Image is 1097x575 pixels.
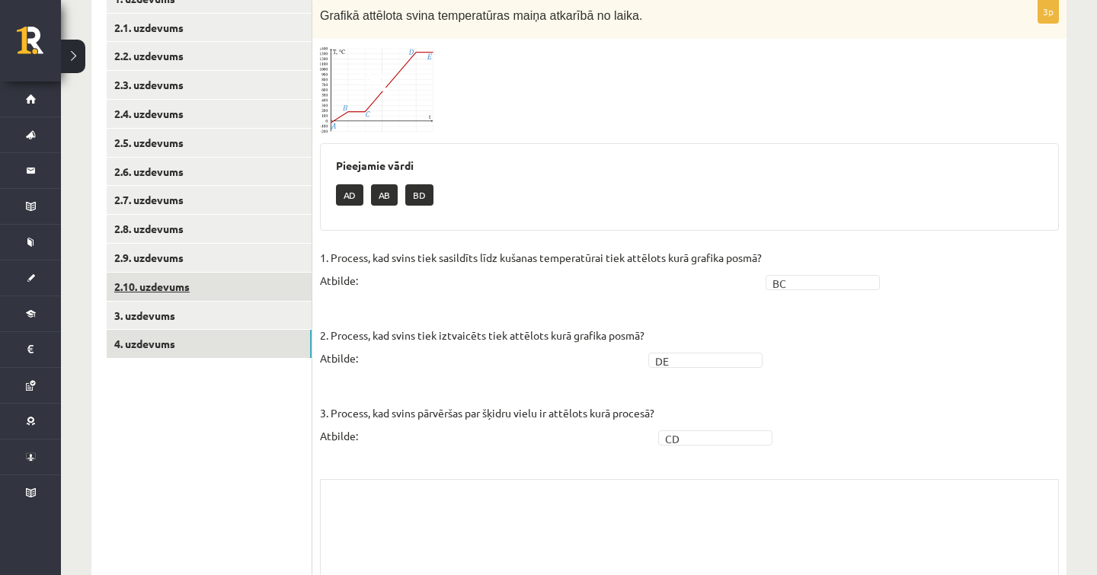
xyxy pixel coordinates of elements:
h3: Pieejamie vārdi [336,159,1043,172]
span: DE [655,353,742,369]
a: 2.2. uzdevums [107,42,312,70]
a: 3. uzdevums [107,302,312,330]
a: 4. uzdevums [107,330,312,358]
span: Grafikā attēlota svina temperatūras maiņa atkarībā no laika. [320,9,642,22]
a: 2.5. uzdevums [107,129,312,157]
a: 2.7. uzdevums [107,186,312,214]
span: BC [772,276,859,291]
span: CD [665,431,752,446]
p: BD [405,184,433,206]
p: AB [371,184,398,206]
a: 2.8. uzdevums [107,215,312,243]
a: 2.6. uzdevums [107,158,312,186]
a: 2.9. uzdevums [107,244,312,272]
p: AD [336,184,363,206]
a: CD [658,430,772,446]
a: 2.1. uzdevums [107,14,312,42]
a: 2.3. uzdevums [107,71,312,99]
p: 2. Process, kad svins tiek iztvaicēts tiek attēlots kurā grafika posmā? Atbilde: [320,301,644,369]
a: 2.4. uzdevums [107,100,312,128]
img: 1.png [320,46,434,133]
p: 3. Process, kad svins pārvēršas par šķidru vielu ir attēlots kurā procesā? Atbilde: [320,379,654,447]
a: Rīgas 1. Tālmācības vidusskola [17,27,61,65]
p: 1. Process, kad svins tiek sasildīts līdz kušanas temperatūrai tiek attēlots kurā grafika posmā? ... [320,246,762,292]
a: 2.10. uzdevums [107,273,312,301]
a: BC [766,275,880,290]
a: DE [648,353,763,368]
